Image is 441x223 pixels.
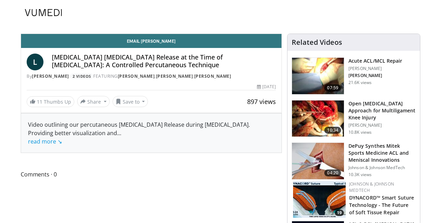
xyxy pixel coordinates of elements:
[292,100,344,137] img: 7f220051-2650-4884-b8f8-8da1f9dd2704.150x105_q85_crop-smart_upscale.jpg
[113,96,148,107] button: Save to
[32,73,69,79] a: [PERSON_NAME]
[21,170,282,179] span: Comments 0
[156,73,193,79] a: [PERSON_NAME]
[118,73,155,79] a: [PERSON_NAME]
[335,210,344,216] span: 19
[28,138,62,145] a: read more ↘
[324,169,341,176] span: 04:20
[293,181,346,218] a: 19
[292,57,416,95] a: 07:59 Acute ACL/MCL Repair [PERSON_NAME] [PERSON_NAME] 21.6K views
[257,84,276,90] div: [DATE]
[247,97,276,106] span: 897 views
[292,143,344,179] img: acf1b9d9-e53c-42c8-8219-9c60b3b41c71.150x105_q85_crop-smart_upscale.jpg
[25,9,62,16] img: VuMedi Logo
[37,98,42,105] span: 11
[348,57,402,64] h3: Acute ACL/MCL Repair
[292,142,416,180] a: 04:20 DePuy Synthes Mitek Sports Medicine ACL and Meniscal Innovations Johnson & Johnson MedTech ...
[21,34,281,48] a: Email [PERSON_NAME]
[194,73,231,79] a: [PERSON_NAME]
[27,73,276,79] div: By FEATURING , ,
[348,172,372,177] p: 10.3K views
[292,58,344,94] img: heCDP4pTuni5z6vX4xMDoxOmtxOwKG7D_5.150x105_q85_crop-smart_upscale.jpg
[348,73,402,78] p: Tim Greene
[324,84,341,91] span: 07:59
[292,38,342,47] h4: Related Videos
[348,130,372,135] p: 10.8K views
[292,100,416,137] a: 10:34 Open [MEDICAL_DATA] Approach for Multiligament Knee Injury [PERSON_NAME] 10.8K views
[349,181,394,193] a: Johnson & Johnson MedTech
[348,100,416,121] h3: Open [MEDICAL_DATA] Approach for Multiligament Knee Injury
[348,123,416,128] p: [PERSON_NAME]
[28,120,274,146] div: Video outlining our percutaneous [MEDICAL_DATA] Release during [MEDICAL_DATA]. Providing better v...
[348,80,372,85] p: 21.6K views
[52,54,276,69] h4: [MEDICAL_DATA] [MEDICAL_DATA] Release at the Time of [MEDICAL_DATA]: A Controlled Percutaneous Te...
[293,181,346,218] img: 48a250ad-ab0f-467a-96cf-45a5ca85618f.150x105_q85_crop-smart_upscale.jpg
[27,54,43,70] a: L
[324,127,341,134] span: 10:34
[77,96,110,107] button: Share
[348,142,416,163] h3: DePuy Synthes Mitek Sports Medicine ACL and Meniscal Innovations
[349,194,414,216] a: DYNACORD™ Smart Suture Technology - The Future of Soft Tissue Repair
[70,73,93,79] a: 2 Videos
[348,165,416,170] p: Johnson & Johnson MedTech
[27,96,74,107] a: 11 Thumbs Up
[348,66,402,71] p: [PERSON_NAME]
